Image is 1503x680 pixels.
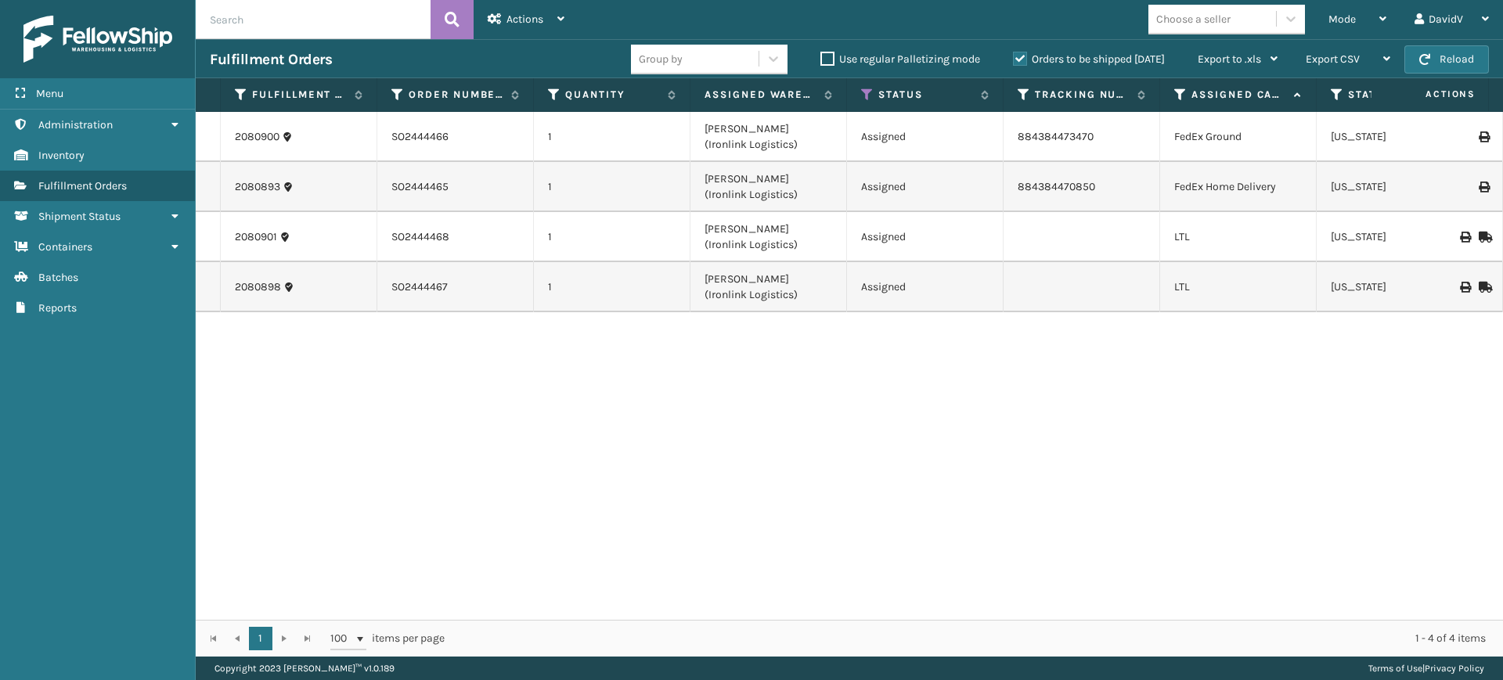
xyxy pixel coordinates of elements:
[690,112,847,162] td: [PERSON_NAME] (Ironlink Logistics)
[38,118,113,131] span: Administration
[506,13,543,26] span: Actions
[1013,52,1165,66] label: Orders to be shipped [DATE]
[639,51,683,67] div: Group by
[1460,282,1469,293] i: Print BOL
[1160,162,1317,212] td: FedEx Home Delivery
[534,262,690,312] td: 1
[235,179,280,195] a: 2080893
[878,88,973,102] label: Status
[330,627,445,650] span: items per page
[690,262,847,312] td: [PERSON_NAME] (Ironlink Logistics)
[534,162,690,212] td: 1
[1348,88,1443,102] label: State
[38,301,77,315] span: Reports
[820,52,980,66] label: Use regular Palletizing mode
[1160,212,1317,262] td: LTL
[249,627,272,650] a: 1
[565,88,660,102] label: Quantity
[38,240,92,254] span: Containers
[1368,663,1422,674] a: Terms of Use
[847,212,1004,262] td: Assigned
[1160,112,1317,162] td: FedEx Ground
[847,162,1004,212] td: Assigned
[690,162,847,212] td: [PERSON_NAME] (Ironlink Logistics)
[377,162,534,212] td: SO2444465
[705,88,816,102] label: Assigned Warehouse
[1156,11,1231,27] div: Choose a seller
[1317,112,1473,162] td: [US_STATE]
[1160,262,1317,312] td: LTL
[235,229,277,245] a: 2080901
[1479,282,1488,293] i: Mark as Shipped
[847,112,1004,162] td: Assigned
[534,212,690,262] td: 1
[1018,130,1094,143] a: 884384473470
[1035,88,1130,102] label: Tracking Number
[36,87,63,100] span: Menu
[377,262,534,312] td: SO2444467
[534,112,690,162] td: 1
[377,112,534,162] td: SO2444466
[847,262,1004,312] td: Assigned
[1368,657,1484,680] div: |
[1460,232,1469,243] i: Print BOL
[1317,212,1473,262] td: [US_STATE]
[1479,131,1488,142] i: Print Label
[409,88,503,102] label: Order Number
[1018,180,1095,193] a: 884384470850
[1479,232,1488,243] i: Mark as Shipped
[1317,162,1473,212] td: [US_STATE]
[1479,182,1488,192] i: Print Label
[38,271,78,284] span: Batches
[23,16,172,63] img: logo
[690,212,847,262] td: [PERSON_NAME] (Ironlink Logistics)
[377,212,534,262] td: SO2444468
[1404,45,1489,74] button: Reload
[1317,262,1473,312] td: [US_STATE]
[210,50,332,69] h3: Fulfillment Orders
[1425,663,1484,674] a: Privacy Policy
[38,210,121,223] span: Shipment Status
[1198,52,1261,66] span: Export to .xls
[235,129,279,145] a: 2080900
[1191,88,1286,102] label: Assigned Carrier Service
[235,279,281,295] a: 2080898
[330,631,354,646] span: 100
[38,179,127,192] span: Fulfillment Orders
[38,149,85,162] span: Inventory
[1306,52,1360,66] span: Export CSV
[467,631,1486,646] div: 1 - 4 of 4 items
[1328,13,1356,26] span: Mode
[214,657,395,680] p: Copyright 2023 [PERSON_NAME]™ v 1.0.189
[1376,81,1485,107] span: Actions
[252,88,347,102] label: Fulfillment Order Id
